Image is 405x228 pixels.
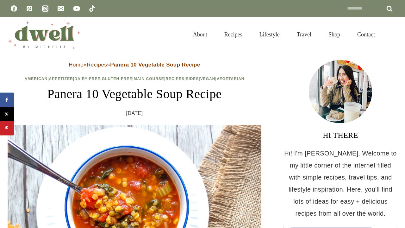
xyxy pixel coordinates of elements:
[387,29,397,40] button: View Search Form
[69,62,200,68] span: » »
[102,77,132,81] a: Gluten-Free
[23,2,36,15] a: Pinterest
[110,62,200,68] strong: Panera 10 Vegetable Soup Recipe
[349,23,383,46] a: Contact
[49,77,73,81] a: Appetizer
[134,77,164,81] a: Main Course
[87,62,107,68] a: Recipes
[165,77,184,81] a: Recipes
[184,23,216,46] a: About
[283,130,397,141] h3: HI THERE
[70,2,83,15] a: YouTube
[39,2,52,15] a: Instagram
[86,2,98,15] a: TikTok
[8,20,80,49] img: DWELL by michelle
[200,77,215,81] a: Vegan
[69,62,84,68] a: Home
[217,77,245,81] a: Vegetarian
[288,23,320,46] a: Travel
[216,23,251,46] a: Recipes
[283,147,397,219] p: Hi! I'm [PERSON_NAME]. Welcome to my little corner of the internet filled with simple recipes, tr...
[251,23,288,46] a: Lifestyle
[184,23,383,46] nav: Primary Navigation
[8,2,20,15] a: Facebook
[74,77,100,81] a: Dairy-Free
[54,2,67,15] a: Email
[25,77,245,81] span: | | | | | | | |
[25,77,48,81] a: American
[320,23,349,46] a: Shop
[126,109,143,118] time: [DATE]
[8,85,261,104] h1: Panera 10 Vegetable Soup Recipe
[186,77,199,81] a: Sides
